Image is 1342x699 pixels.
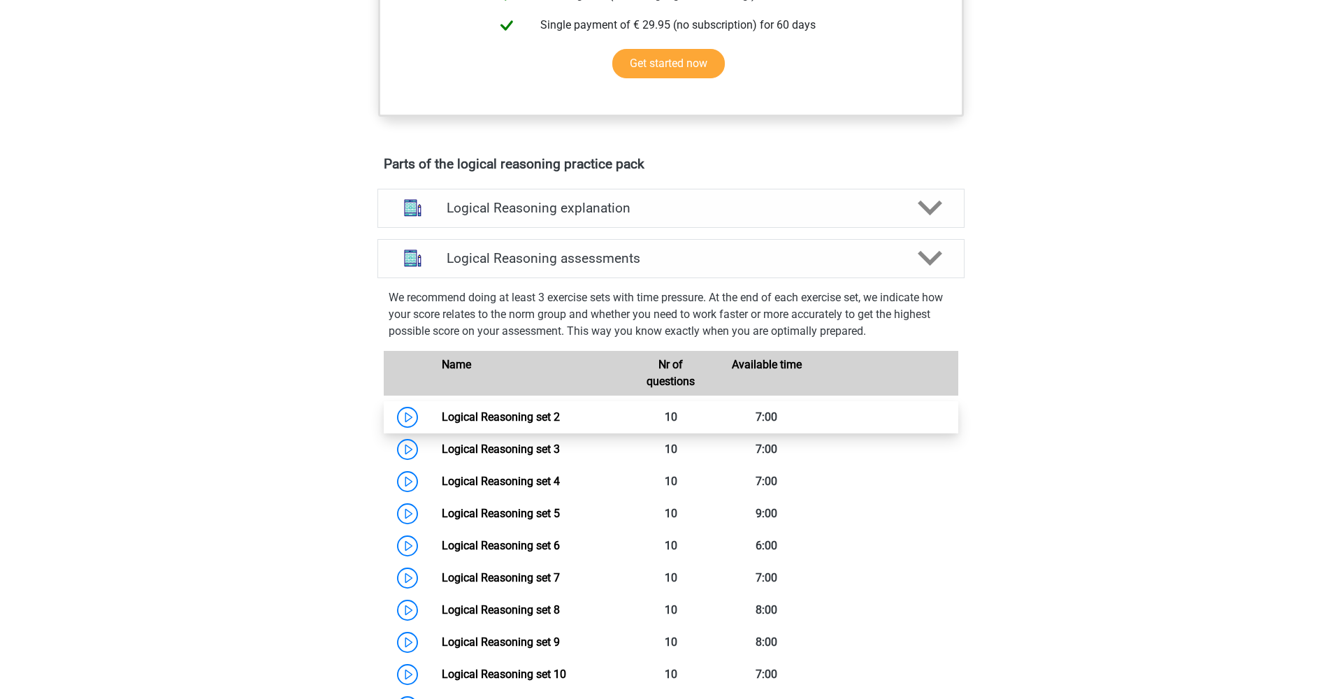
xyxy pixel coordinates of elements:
[431,356,623,390] div: Name
[372,239,970,278] a: assessments Logical Reasoning assessments
[372,189,970,228] a: explanations Logical Reasoning explanation
[719,356,814,390] div: Available time
[447,250,895,266] h4: Logical Reasoning assessments
[612,49,725,78] a: Get started now
[389,289,953,340] p: We recommend doing at least 3 exercise sets with time pressure. At the end of each exercise set, ...
[447,200,895,216] h4: Logical Reasoning explanation
[395,190,431,226] img: logical reasoning explanations
[442,539,560,552] a: Logical Reasoning set 6
[442,442,560,456] a: Logical Reasoning set 3
[395,240,431,276] img: logical reasoning assessments
[442,507,560,520] a: Logical Reasoning set 5
[442,668,566,681] a: Logical Reasoning set 10
[442,475,560,488] a: Logical Reasoning set 4
[442,410,560,424] a: Logical Reasoning set 2
[623,356,719,390] div: Nr of questions
[384,156,958,172] h4: Parts of the logical reasoning practice pack
[442,571,560,584] a: Logical Reasoning set 7
[442,603,560,617] a: Logical Reasoning set 8
[442,635,560,649] a: Logical Reasoning set 9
